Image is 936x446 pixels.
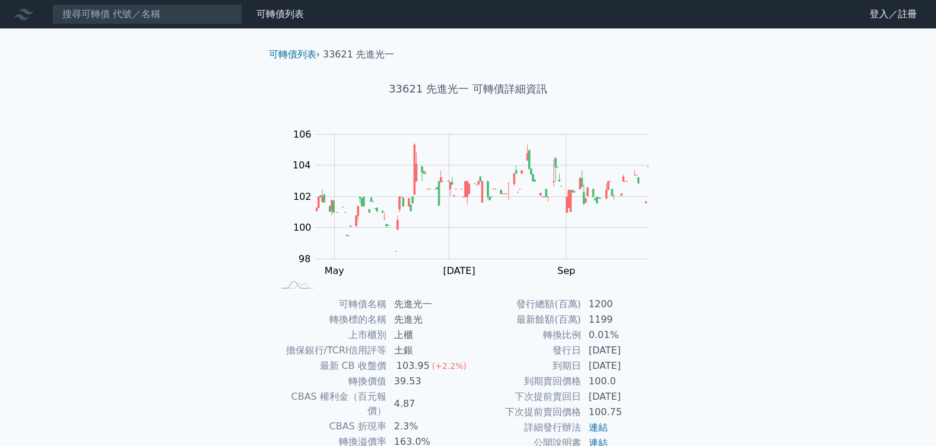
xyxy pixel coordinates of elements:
[269,47,320,62] li: ›
[287,129,667,276] g: Chart
[299,253,310,265] tspan: 98
[443,265,475,276] tspan: [DATE]
[468,358,582,374] td: 到期日
[323,47,394,62] li: 33621 先進光一
[387,312,468,327] td: 先進光
[274,312,387,327] td: 轉換標的名稱
[293,129,312,140] tspan: 106
[468,374,582,389] td: 到期賣回價格
[468,343,582,358] td: 發行日
[387,389,468,419] td: 4.87
[468,297,582,312] td: 發行總額(百萬)
[387,374,468,389] td: 39.53
[293,191,312,202] tspan: 102
[468,420,582,435] td: 詳細發行辦法
[274,374,387,389] td: 轉換價值
[274,389,387,419] td: CBAS 權利金（百元報價）
[387,327,468,343] td: 上櫃
[582,404,663,420] td: 100.75
[293,222,312,233] tspan: 100
[589,422,608,433] a: 連結
[387,343,468,358] td: 土銀
[394,359,432,373] div: 103.95
[468,327,582,343] td: 轉換比例
[274,327,387,343] td: 上市櫃別
[877,389,936,446] div: 聊天小工具
[582,297,663,312] td: 1200
[274,419,387,434] td: CBAS 折現率
[582,389,663,404] td: [DATE]
[557,265,575,276] tspan: Sep
[860,5,927,24] a: 登入／註冊
[274,343,387,358] td: 擔保銀行/TCRI信用評等
[877,389,936,446] iframe: Chat Widget
[582,343,663,358] td: [DATE]
[582,374,663,389] td: 100.0
[52,4,242,24] input: 搜尋可轉債 代號／名稱
[468,312,582,327] td: 最新餘額(百萬)
[269,49,316,60] a: 可轉債列表
[293,160,311,171] tspan: 104
[316,143,648,251] g: Series
[256,8,304,20] a: 可轉債列表
[387,297,468,312] td: 先進光一
[325,265,344,276] tspan: May
[582,312,663,327] td: 1199
[468,404,582,420] td: 下次提前賣回價格
[274,297,387,312] td: 可轉債名稱
[387,419,468,434] td: 2.3%
[274,358,387,374] td: 最新 CB 收盤價
[259,81,677,97] h1: 33621 先進光一 可轉債詳細資訊
[432,361,467,371] span: (+2.2%)
[582,358,663,374] td: [DATE]
[582,327,663,343] td: 0.01%
[468,389,582,404] td: 下次提前賣回日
